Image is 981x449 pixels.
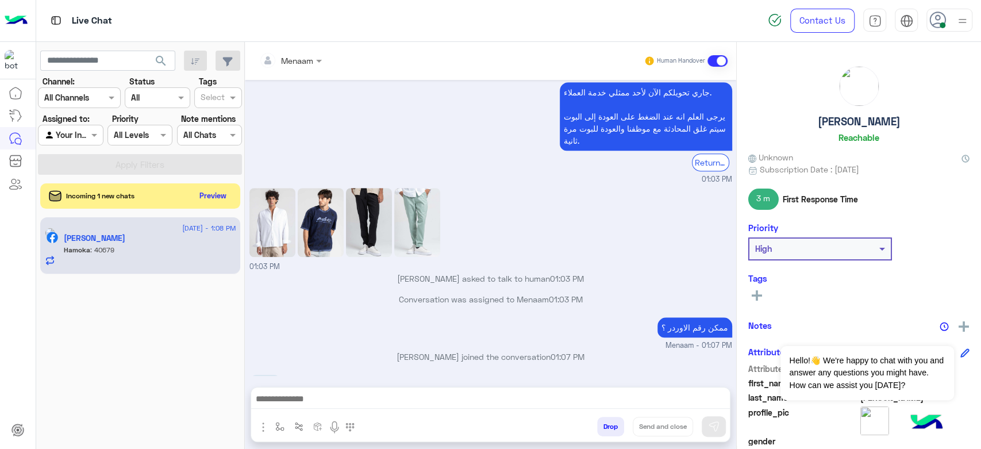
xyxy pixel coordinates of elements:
[549,294,583,304] span: 01:03 PM
[748,363,858,375] span: Attribute Name
[47,232,58,243] img: Facebook
[313,422,322,431] img: create order
[5,9,28,33] img: Logo
[199,91,225,106] div: Select
[959,321,969,332] img: add
[249,351,732,363] p: [PERSON_NAME] joined the conversation
[345,423,355,432] img: make a call
[290,417,309,436] button: Trigger scenario
[195,187,232,204] button: Preview
[199,75,217,87] label: Tags
[66,191,134,201] span: Incoming 1 new chats
[692,153,729,171] div: Return to Bot
[45,228,55,238] img: picture
[64,233,125,243] h5: Hamoka Mohamed
[860,435,970,447] span: null
[551,352,584,362] span: 01:07 PM
[72,13,112,29] p: Live Chat
[249,273,732,285] p: [PERSON_NAME] asked to talk to human
[818,115,901,128] h5: [PERSON_NAME]
[112,113,139,125] label: Priority
[657,317,732,337] p: 15/9/2025, 1:07 PM
[43,75,75,87] label: Channel:
[394,188,440,257] img: Image
[790,9,855,33] a: Contact Us
[275,422,284,431] img: select flow
[43,113,90,125] label: Assigned to:
[840,67,879,106] img: picture
[5,50,25,71] img: 713415422032625
[665,340,732,351] span: Menaam - 01:07 PM
[748,435,858,447] span: gender
[702,174,732,185] span: 01:03 PM
[597,417,624,436] button: Drop
[129,75,155,87] label: Status
[271,417,290,436] button: select flow
[294,422,303,431] img: Trigger scenario
[860,406,889,435] img: picture
[863,9,886,33] a: tab
[748,377,858,389] span: first_name
[748,392,858,404] span: last_name
[748,320,772,331] h6: Notes
[298,188,344,257] img: Image
[748,189,779,209] span: 3 m
[780,346,953,400] span: Hello!👋 We're happy to chat with you and answer any questions you might have. How can we assist y...
[748,151,793,163] span: Unknown
[38,154,242,175] button: Apply Filters
[748,222,778,233] h6: Priority
[256,420,270,434] img: send attachment
[249,293,732,305] p: Conversation was assigned to Menaam
[64,245,90,254] span: Hamoka
[249,188,295,257] img: Image
[838,132,879,143] h6: Reachable
[328,420,341,434] img: send voice note
[906,403,947,443] img: hulul-logo.png
[708,421,720,432] img: send message
[182,223,236,233] span: [DATE] - 1:08 PM
[783,193,858,205] span: First Response Time
[868,14,882,28] img: tab
[154,54,168,68] span: search
[768,13,782,27] img: spinner
[560,82,732,151] p: 15/9/2025, 1:03 PM
[657,56,705,66] small: Human Handover
[633,417,693,436] button: Send and close
[748,273,970,283] h6: Tags
[346,188,392,257] img: Image
[748,347,789,357] h6: Attributes
[309,417,328,436] button: create order
[147,51,175,75] button: search
[249,262,280,271] span: 01:03 PM
[900,14,913,28] img: tab
[550,274,584,283] span: 01:03 PM
[90,245,114,254] span: 40679
[249,375,281,395] p: 15/9/2025, 1:08 PM
[760,163,859,175] span: Subscription Date : [DATE]
[181,113,236,125] label: Note mentions
[955,14,970,28] img: profile
[49,13,63,28] img: tab
[748,406,858,433] span: profile_pic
